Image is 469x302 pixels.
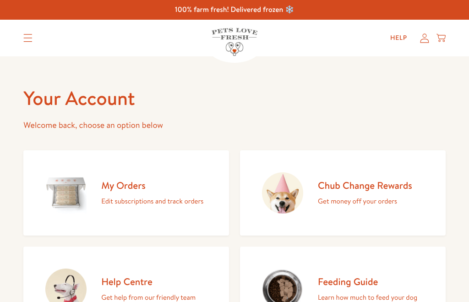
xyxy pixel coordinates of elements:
[240,150,446,236] a: Chub Change Rewards Get money off your orders
[101,275,196,288] h2: Help Centre
[101,179,203,192] h2: My Orders
[212,28,257,56] img: Pets Love Fresh
[318,179,412,192] h2: Chub Change Rewards
[101,195,203,207] p: Edit subscriptions and track orders
[16,27,40,49] summary: Translation missing: en.sections.header.menu
[318,275,417,288] h2: Feeding Guide
[23,86,446,111] h1: Your Account
[383,29,414,47] a: Help
[23,118,446,132] p: Welcome back, choose an option below
[318,195,412,207] p: Get money off your orders
[23,150,229,236] a: My Orders Edit subscriptions and track orders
